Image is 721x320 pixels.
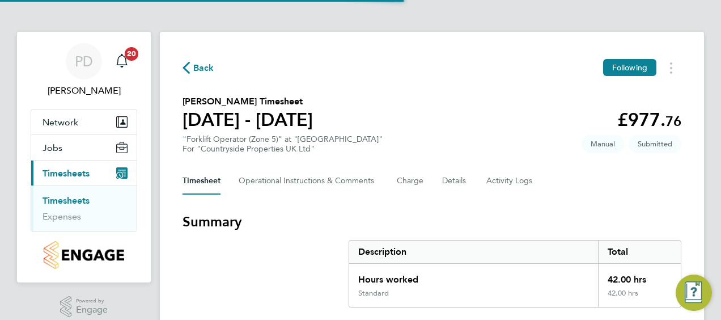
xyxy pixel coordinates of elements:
span: PD [75,54,93,69]
span: Powered by [76,296,108,306]
span: 76 [665,113,681,129]
div: Summary [349,240,681,308]
a: Powered byEngage [60,296,108,318]
button: Charge [397,167,424,195]
button: Timesheets [31,161,137,186]
a: 20 [111,43,133,79]
div: For "Countryside Properties UK Ltd" [183,144,383,154]
h1: [DATE] - [DATE] [183,108,313,131]
span: This timesheet was manually created. [582,134,624,153]
button: Back [183,61,214,75]
a: Timesheets [43,195,90,206]
div: 42.00 hrs [598,289,681,307]
img: countryside-properties-logo-retina.png [44,241,124,269]
span: Timesheets [43,168,90,179]
a: PD[PERSON_NAME] [31,43,137,98]
app-decimal: £977. [617,109,681,130]
div: Timesheets [31,186,137,231]
nav: Main navigation [17,32,151,283]
button: Timesheet [183,167,220,195]
a: Expenses [43,211,81,222]
button: Timesheets Menu [661,59,681,77]
div: Standard [358,289,389,298]
h2: [PERSON_NAME] Timesheet [183,95,313,108]
span: Network [43,117,78,128]
a: Go to home page [31,241,137,269]
button: Network [31,110,137,134]
span: Back [193,61,214,75]
div: Hours worked [349,264,598,289]
button: Following [603,59,656,76]
button: Engage Resource Center [676,275,712,311]
div: Description [349,241,598,263]
span: Engage [76,305,108,315]
button: Jobs [31,135,137,160]
button: Operational Instructions & Comments [239,167,379,195]
button: Activity Logs [486,167,534,195]
span: Pete Darbyshire [31,84,137,98]
div: Total [598,241,681,263]
div: "Forklift Operator (Zone 5)" at "[GEOGRAPHIC_DATA]" [183,134,383,154]
span: Jobs [43,142,62,153]
span: Following [612,62,647,73]
div: 42.00 hrs [598,264,681,289]
h3: Summary [183,213,681,231]
span: This timesheet is Submitted. [629,134,681,153]
span: 20 [125,47,138,61]
button: Details [442,167,468,195]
